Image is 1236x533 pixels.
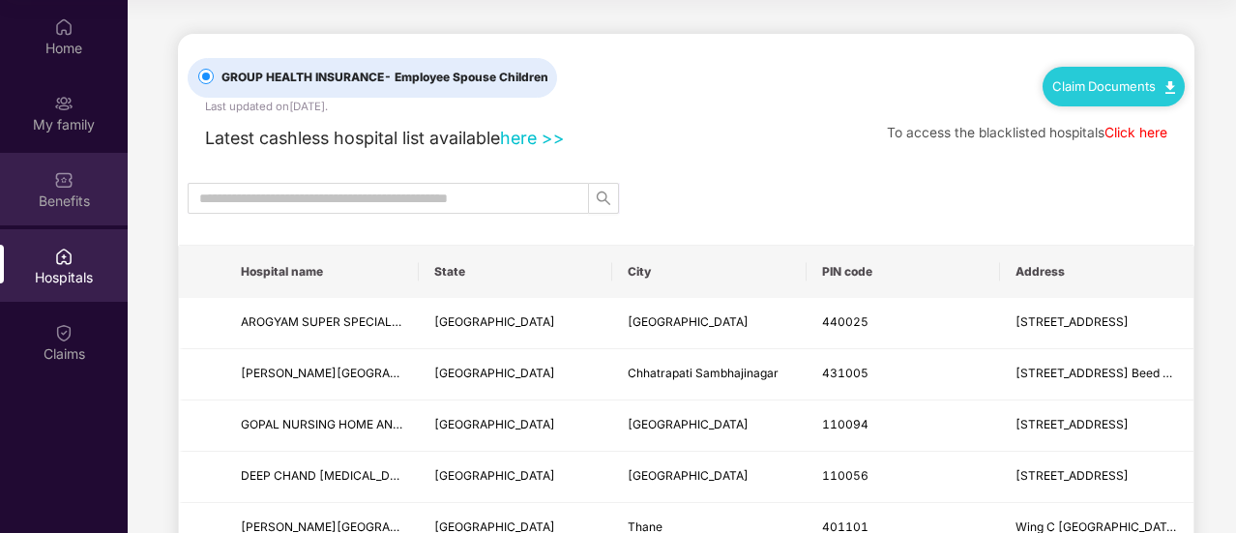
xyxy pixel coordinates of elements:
[419,452,612,503] td: Delhi
[241,468,465,483] span: DEEP CHAND [MEDICAL_DATA] CENTRE
[1165,81,1175,94] img: svg+xml;base64,PHN2ZyB4bWxucz0iaHR0cDovL3d3dy53My5vcmcvMjAwMC9zdmciIHdpZHRoPSIxMC40IiBoZWlnaHQ9Ij...
[887,125,1104,140] span: To access the blacklisted hospitals
[434,417,555,431] span: [GEOGRAPHIC_DATA]
[588,183,619,214] button: search
[54,170,74,190] img: svg+xml;base64,PHN2ZyBpZD0iQmVuZWZpdHMiIHhtbG5zPSJodHRwOi8vd3d3LnczLm9yZy8yMDAwL3N2ZyIgd2lkdGg9Ij...
[241,314,470,329] span: AROGYAM SUPER SPECIALITY HOSPITAL
[419,246,612,298] th: State
[225,452,419,503] td: DEEP CHAND DIALYSIS CENTRE
[1015,468,1129,483] span: [STREET_ADDRESS]
[205,128,500,148] span: Latest cashless hospital list available
[384,70,548,84] span: - Employee Spouse Children
[1104,125,1167,140] a: Click here
[628,468,749,483] span: [GEOGRAPHIC_DATA]
[1052,78,1175,94] a: Claim Documents
[1015,264,1178,280] span: Address
[589,191,618,206] span: search
[822,417,868,431] span: 110094
[434,468,555,483] span: [GEOGRAPHIC_DATA]
[54,94,74,113] img: svg+xml;base64,PHN2ZyB3aWR0aD0iMjAiIGhlaWdodD0iMjAiIHZpZXdCb3g9IjAgMCAyMCAyMCIgZmlsbD0ibm9uZSIgeG...
[1000,246,1193,298] th: Address
[500,128,565,148] a: here >>
[612,400,806,452] td: New Delhi
[225,400,419,452] td: GOPAL NURSING HOME AND EYE HOSPITAL
[54,323,74,342] img: svg+xml;base64,PHN2ZyBpZD0iQ2xhaW0iIHhtbG5zPSJodHRwOi8vd3d3LnczLm9yZy8yMDAwL3N2ZyIgd2lkdGg9IjIwIi...
[434,366,555,380] span: [GEOGRAPHIC_DATA]
[822,366,868,380] span: 431005
[434,314,555,329] span: [GEOGRAPHIC_DATA]
[1015,417,1129,431] span: [STREET_ADDRESS]
[214,69,556,87] span: GROUP HEALTH INSURANCE
[807,246,1000,298] th: PIN code
[612,349,806,400] td: Chhatrapati Sambhajinagar
[612,452,806,503] td: New Delhi
[419,400,612,452] td: Delhi
[1000,400,1193,452] td: B-1, Jyoti Nagar, Loni Road
[241,366,731,380] span: [PERSON_NAME][GEOGRAPHIC_DATA] Arthroscopy & Orthopedic Superspeciality Center
[419,298,612,349] td: Maharashtra
[225,298,419,349] td: AROGYAM SUPER SPECIALITY HOSPITAL
[225,246,419,298] th: Hospital name
[628,314,749,329] span: [GEOGRAPHIC_DATA]
[241,417,525,431] span: GOPAL NURSING HOME AND [GEOGRAPHIC_DATA]
[822,468,868,483] span: 110056
[241,264,403,280] span: Hospital name
[1000,298,1193,349] td: 34, Sita Nagar, Wardha Road
[628,417,749,431] span: [GEOGRAPHIC_DATA]
[419,349,612,400] td: Maharashtra
[1000,349,1193,400] td: Plot No.11 Sarve No.3/4 Beed by pass Satara parisar Mustafabad, Amdar Road Satara Parisar Session...
[225,349,419,400] td: Shri Swami Samarth Hospital Arthroscopy & Orthopedic Superspeciality Center
[54,17,74,37] img: svg+xml;base64,PHN2ZyBpZD0iSG9tZSIgeG1sbnM9Imh0dHA6Ly93d3cudzMub3JnLzIwMDAvc3ZnIiB3aWR0aD0iMjAiIG...
[205,98,328,115] div: Last updated on [DATE] .
[628,366,779,380] span: Chhatrapati Sambhajinagar
[1000,452,1193,503] td: B-16, Pillar No. 227, Main Rohtak Road
[1015,314,1129,329] span: [STREET_ADDRESS]
[612,298,806,349] td: Nagpur
[612,246,806,298] th: City
[54,247,74,266] img: svg+xml;base64,PHN2ZyBpZD0iSG9zcGl0YWxzIiB4bWxucz0iaHR0cDovL3d3dy53My5vcmcvMjAwMC9zdmciIHdpZHRoPS...
[822,314,868,329] span: 440025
